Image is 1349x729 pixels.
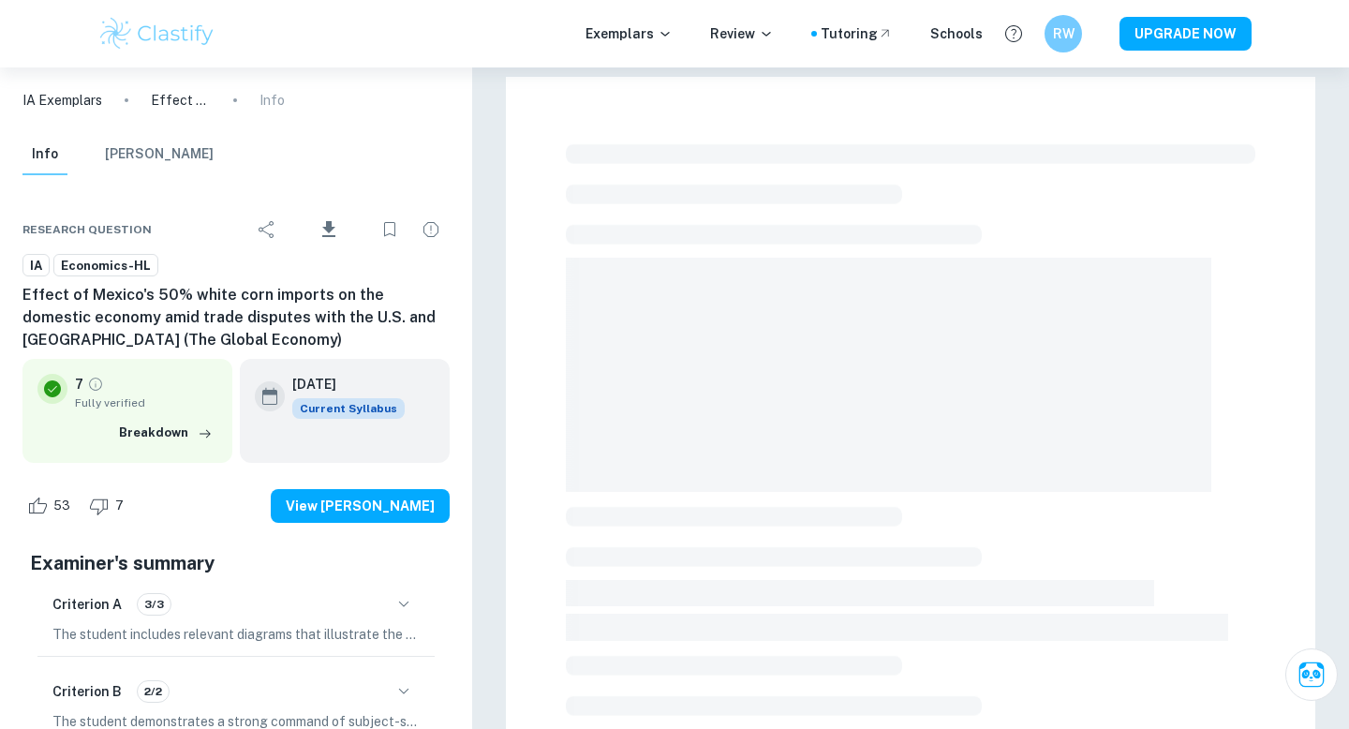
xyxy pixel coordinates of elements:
[151,90,211,111] p: Effect of Mexico's 50% white corn imports on the domestic economy amid trade disputes with the U....
[1045,15,1082,52] button: RW
[22,284,450,351] h6: Effect of Mexico's 50% white corn imports on the domestic economy amid trade disputes with the U....
[271,489,450,523] button: View [PERSON_NAME]
[53,254,158,277] a: Economics-HL
[22,491,81,521] div: Like
[1285,648,1338,701] button: Ask Clai
[138,596,170,613] span: 3/3
[259,90,285,111] p: Info
[248,211,286,248] div: Share
[1119,17,1252,51] button: UPGRADE NOW
[710,23,774,44] p: Review
[930,23,983,44] a: Schools
[998,18,1030,50] button: Help and Feedback
[138,683,169,700] span: 2/2
[114,419,217,447] button: Breakdown
[105,134,214,175] button: [PERSON_NAME]
[586,23,673,44] p: Exemplars
[292,374,390,394] h6: [DATE]
[43,497,81,515] span: 53
[75,394,217,411] span: Fully verified
[371,211,408,248] div: Bookmark
[1053,23,1075,44] h6: RW
[22,254,50,277] a: IA
[87,376,104,393] a: Grade fully verified
[821,23,893,44] a: Tutoring
[22,90,102,111] a: IA Exemplars
[52,624,420,645] p: The student includes relevant diagrams that illustrate the effects of the 50% tariff on white cor...
[30,549,442,577] h5: Examiner's summary
[75,374,83,394] p: 7
[52,594,122,615] h6: Criterion A
[84,491,134,521] div: Dislike
[52,681,122,702] h6: Criterion B
[292,398,405,419] div: This exemplar is based on the current syllabus. Feel free to refer to it for inspiration/ideas wh...
[412,211,450,248] div: Report issue
[54,257,157,275] span: Economics-HL
[23,257,49,275] span: IA
[292,398,405,419] span: Current Syllabus
[22,221,152,238] span: Research question
[289,205,367,254] div: Download
[97,15,216,52] img: Clastify logo
[105,497,134,515] span: 7
[22,134,67,175] button: Info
